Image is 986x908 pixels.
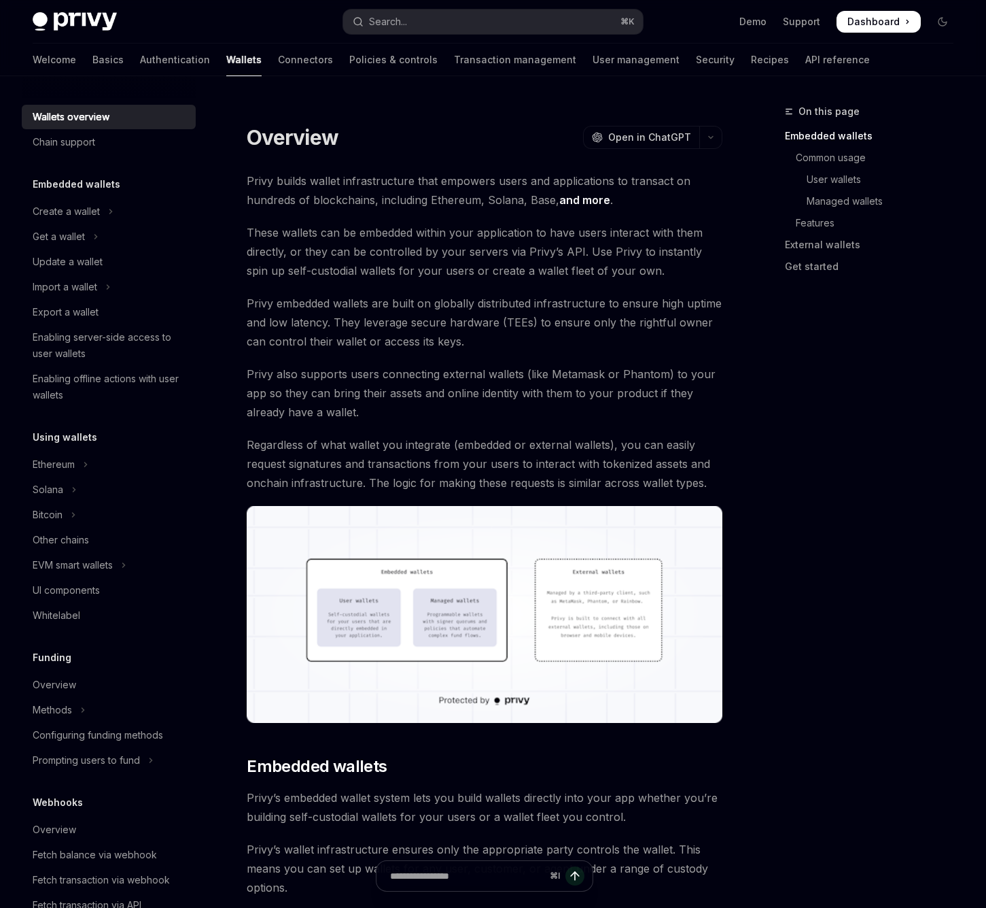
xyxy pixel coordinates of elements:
[22,130,196,154] a: Chain support
[837,11,921,33] a: Dashboard
[805,44,870,76] a: API reference
[33,822,76,838] div: Overview
[33,429,97,445] h5: Using wallets
[22,367,196,407] a: Enabling offline actions with user wallets
[22,452,196,477] button: Toggle Ethereum section
[22,723,196,747] a: Configuring funding methods
[785,169,964,190] a: User wallets
[140,44,210,76] a: Authentication
[22,818,196,842] a: Overview
[22,224,196,249] button: Toggle Get a wallet section
[22,300,196,324] a: Export a wallet
[33,532,89,548] div: Other chains
[247,840,722,897] span: Privy’s wallet infrastructure ensures only the appropriate party controls the wallet. This means ...
[390,861,544,891] input: Ask a question...
[22,477,196,502] button: Toggle Solana section
[22,275,196,299] button: Toggle Import a wallet section
[22,578,196,603] a: UI components
[92,44,124,76] a: Basics
[22,503,196,527] button: Toggle Bitcoin section
[22,843,196,867] a: Fetch balance via webhook
[33,456,75,473] div: Ethereum
[33,176,120,192] h5: Embedded wallets
[33,752,140,769] div: Prompting users to fund
[33,557,113,573] div: EVM smart wallets
[247,365,722,422] span: Privy also supports users connecting external wallets (like Metamask or Phantom) to your app so t...
[783,15,820,29] a: Support
[247,223,722,280] span: These wallets can be embedded within your application to have users interact with them directly, ...
[785,125,964,147] a: Embedded wallets
[785,212,964,234] a: Features
[33,329,188,362] div: Enabling server-side access to user wallets
[847,15,900,29] span: Dashboard
[785,234,964,256] a: External wallets
[22,325,196,366] a: Enabling server-side access to user wallets
[33,507,63,523] div: Bitcoin
[33,279,97,295] div: Import a wallet
[33,109,109,125] div: Wallets overview
[33,229,85,245] div: Get a wallet
[22,528,196,552] a: Other chains
[22,673,196,697] a: Overview
[22,250,196,274] a: Update a wallet
[620,16,635,27] span: ⌘ K
[22,868,196,892] a: Fetch transaction via webhook
[33,44,76,76] a: Welcome
[33,607,80,624] div: Whitelabel
[22,105,196,129] a: Wallets overview
[33,12,117,31] img: dark logo
[33,727,163,743] div: Configuring funding methods
[247,756,387,777] span: Embedded wallets
[247,506,722,723] img: images/walletoverview.png
[559,193,610,207] a: and more
[349,44,438,76] a: Policies & controls
[33,847,157,863] div: Fetch balance via webhook
[785,256,964,278] a: Get started
[751,44,789,76] a: Recipes
[785,190,964,212] a: Managed wallets
[33,304,99,320] div: Export a wallet
[798,103,860,120] span: On this page
[583,126,699,149] button: Open in ChatGPT
[739,15,767,29] a: Demo
[22,553,196,577] button: Toggle EVM smart wallets section
[33,371,188,403] div: Enabling offline actions with user wallets
[226,44,262,76] a: Wallets
[22,748,196,773] button: Toggle Prompting users to fund section
[247,171,722,209] span: Privy builds wallet infrastructure that empowers users and applications to transact on hundreds o...
[932,11,953,33] button: Toggle dark mode
[785,147,964,169] a: Common usage
[33,482,63,498] div: Solana
[22,199,196,224] button: Toggle Create a wallet section
[565,867,584,886] button: Send message
[33,872,170,888] div: Fetch transaction via webhook
[278,44,333,76] a: Connectors
[343,10,643,34] button: Open search
[247,435,722,492] span: Regardless of what wallet you integrate (embedded or external wallets), you can easily request si...
[33,794,83,811] h5: Webhooks
[33,254,103,270] div: Update a wallet
[33,677,76,693] div: Overview
[22,603,196,628] a: Whitelabel
[33,582,100,599] div: UI components
[608,131,691,144] span: Open in ChatGPT
[454,44,576,76] a: Transaction management
[247,125,338,150] h1: Overview
[696,44,735,76] a: Security
[247,294,722,351] span: Privy embedded wallets are built on globally distributed infrastructure to ensure high uptime and...
[22,698,196,722] button: Toggle Methods section
[33,203,100,220] div: Create a wallet
[247,788,722,826] span: Privy’s embedded wallet system lets you build wallets directly into your app whether you’re build...
[33,650,71,666] h5: Funding
[593,44,680,76] a: User management
[369,14,407,30] div: Search...
[33,134,95,150] div: Chain support
[33,702,72,718] div: Methods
